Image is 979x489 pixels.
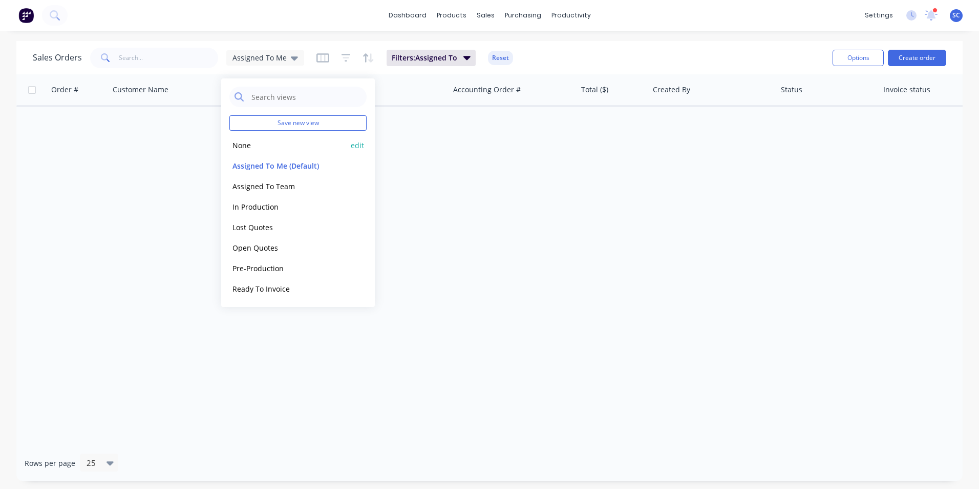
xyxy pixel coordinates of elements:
button: Save new view [229,115,367,131]
div: productivity [546,8,596,23]
img: Factory [18,8,34,23]
div: Customer Name [113,85,168,95]
button: Lost Quotes [229,221,346,233]
button: None [229,139,346,151]
div: Invoice status [883,85,930,95]
a: dashboard [384,8,432,23]
button: Assigned To Me (Default) [229,160,346,172]
input: Search... [119,48,219,68]
div: Accounting Order # [453,85,521,95]
div: purchasing [500,8,546,23]
div: Created By [653,85,690,95]
span: Filters: Assigned To [392,53,457,63]
button: Reset [488,51,513,65]
input: Search views [250,87,361,107]
div: settings [860,8,898,23]
button: Create order [888,50,946,66]
button: Pre-Production [229,262,346,274]
div: Status [781,85,802,95]
button: Filters:Assigned To [387,50,476,66]
button: In Production [229,201,346,213]
h1: Sales Orders [33,53,82,63]
button: Ready To Invoice [229,283,346,295]
button: edit [351,140,364,151]
button: Options [833,50,884,66]
div: sales [472,8,500,23]
div: Order # [51,85,78,95]
button: Open Quotes [229,242,346,254]
span: Rows per page [25,458,75,468]
button: Assigned To Team [229,180,346,192]
span: Assigned To Me [232,52,287,63]
span: SC [952,11,960,20]
div: products [432,8,472,23]
div: Total ($) [581,85,608,95]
